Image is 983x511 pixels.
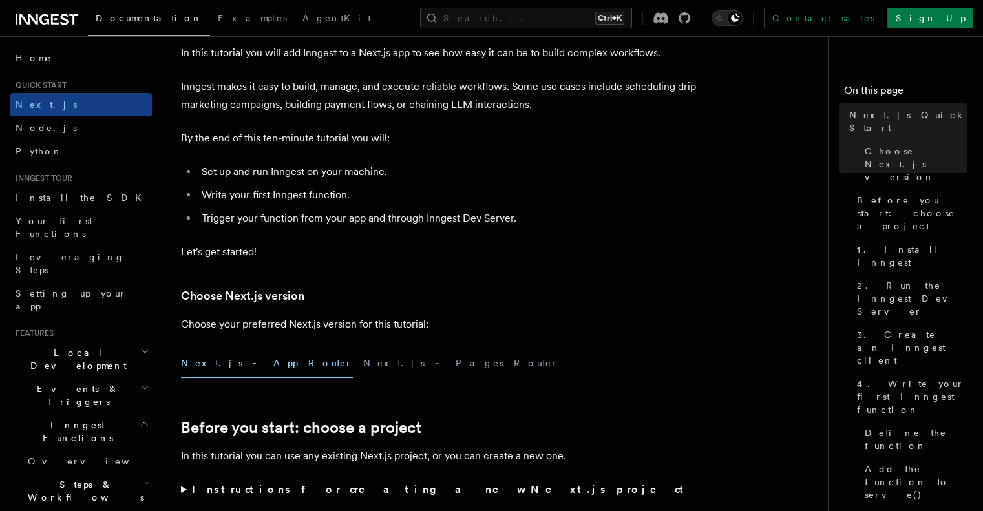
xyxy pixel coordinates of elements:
li: Trigger your function from your app and through Inngest Dev Server. [198,209,698,227]
span: Next.js [16,99,77,110]
span: Leveraging Steps [16,252,125,275]
p: In this tutorial you can use any existing Next.js project, or you can create a new one. [181,447,698,465]
span: 4. Write your first Inngest function [857,377,967,416]
span: 2. Run the Inngest Dev Server [857,279,967,318]
a: 3. Create an Inngest client [852,323,967,372]
a: Leveraging Steps [10,245,152,282]
p: Choose your preferred Next.js version for this tutorial: [181,315,698,333]
span: Steps & Workflows [23,478,144,504]
a: Add the function to serve() [860,457,967,506]
a: Choose Next.js version [181,287,304,305]
span: Install the SDK [16,193,149,203]
button: Search...Ctrl+K [420,8,632,28]
span: 1. Install Inngest [857,243,967,269]
a: Your first Functions [10,209,152,245]
kbd: Ctrl+K [595,12,624,25]
span: AgentKit [302,13,371,23]
a: Sign Up [887,8,973,28]
a: 4. Write your first Inngest function [852,372,967,421]
span: Inngest tour [10,173,72,183]
span: Overview [28,456,161,466]
span: Choose Next.js version [865,145,967,183]
a: Examples [210,4,295,35]
a: Next.js Quick Start [844,103,967,140]
p: Let's get started! [181,243,698,261]
a: Install the SDK [10,186,152,209]
li: Write your first Inngest function. [198,186,698,204]
span: Python [16,146,63,156]
a: Define the function [860,421,967,457]
span: Node.js [16,123,77,133]
a: Overview [23,450,152,473]
a: Documentation [88,4,210,36]
span: Add the function to serve() [865,463,967,501]
span: Features [10,328,54,339]
li: Set up and run Inngest on your machine. [198,163,698,181]
span: Quick start [10,80,67,90]
a: Choose Next.js version [860,140,967,189]
span: 3. Create an Inngest client [857,328,967,367]
span: Local Development [10,346,141,372]
a: Next.js [10,93,152,116]
a: Python [10,140,152,163]
summary: Instructions for creating a new Next.js project [181,481,698,499]
p: By the end of this ten-minute tutorial you will: [181,129,698,147]
button: Next.js - App Router [181,349,353,378]
span: Define the function [865,426,967,452]
button: Inngest Functions [10,413,152,450]
span: Events & Triggers [10,382,141,408]
a: Home [10,47,152,70]
a: Node.js [10,116,152,140]
span: Next.js Quick Start [849,109,967,134]
button: Steps & Workflows [23,473,152,509]
span: Setting up your app [16,288,127,311]
a: 2. Run the Inngest Dev Server [852,274,967,323]
a: Setting up your app [10,282,152,318]
span: Your first Functions [16,216,92,239]
a: AgentKit [295,4,379,35]
button: Toggle dark mode [712,10,743,26]
p: Inngest makes it easy to build, manage, and execute reliable workflows. Some use cases include sc... [181,78,698,114]
span: Documentation [96,13,202,23]
a: Before you start: choose a project [181,419,421,437]
a: Before you start: choose a project [852,189,967,238]
a: 1. Install Inngest [852,238,967,274]
strong: Instructions for creating a new Next.js project [192,483,689,495]
span: Home [16,52,52,65]
a: Contact sales [764,8,882,28]
button: Next.js - Pages Router [363,349,558,378]
p: In this tutorial you will add Inngest to a Next.js app to see how easy it can be to build complex... [181,44,698,62]
h4: On this page [844,83,967,103]
span: Inngest Functions [10,419,140,444]
button: Local Development [10,341,152,377]
span: Examples [218,13,287,23]
span: Before you start: choose a project [857,194,967,233]
button: Events & Triggers [10,377,152,413]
